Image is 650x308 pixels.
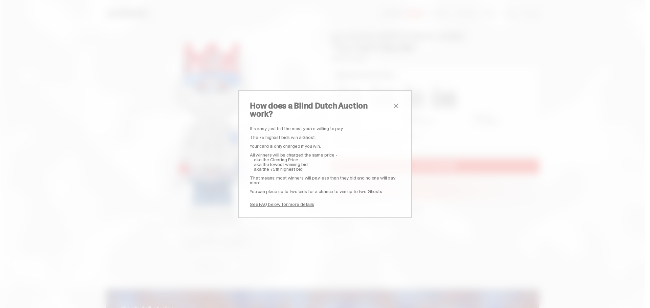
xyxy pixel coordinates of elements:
[250,201,314,207] a: See FAQ below for more details
[250,189,400,194] p: You can place up to two bids for a chance to win up to two Ghosts.
[250,144,400,148] p: Your card is only charged if you win.
[250,135,400,140] p: The 75 highest bids win a Ghost.
[392,102,400,110] button: close
[250,175,400,185] p: That means: most winners will pay less than they bid and no one will pay more.
[254,161,307,167] span: aka the lowest winning bid
[250,126,400,131] p: It’s easy: just bid the most you’re willing to pay.
[250,152,400,157] p: All winners will be charged the same price -
[254,166,303,172] span: aka the 75th highest bid
[254,157,298,163] span: aka the Clearing Price
[250,102,392,118] h2: How does a Blind Dutch Auction work?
